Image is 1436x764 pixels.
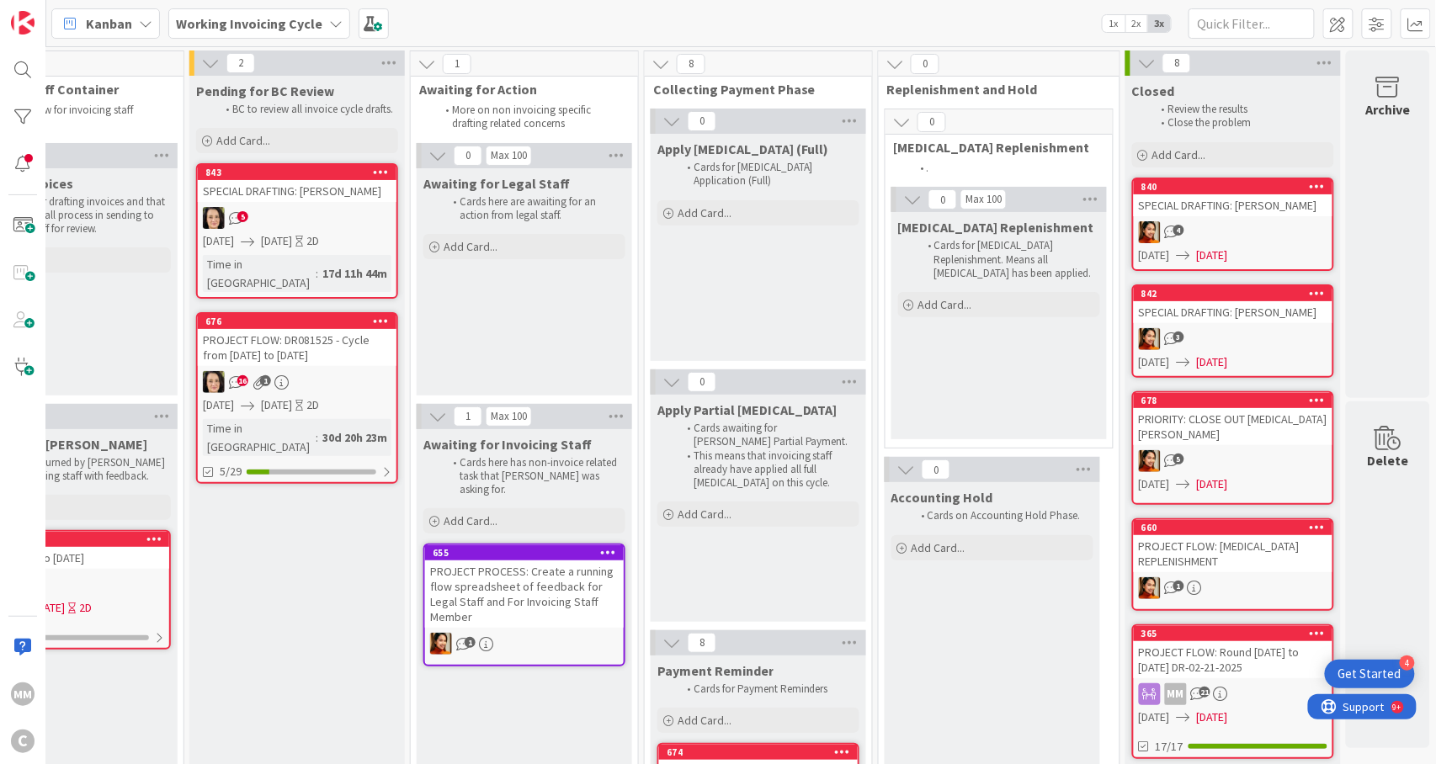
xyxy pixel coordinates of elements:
div: BL [198,371,396,393]
span: Awaiting for Action [419,81,617,98]
div: 4 [1400,655,1415,671]
div: MM [1134,683,1332,705]
span: 0 [688,111,716,131]
div: 676 [198,314,396,329]
li: BC to review all invoice cycle drafts. [216,103,396,116]
img: BL [203,371,225,393]
div: PROJECT PROCESS: Create a running flow spreadsheet of feedback for Legal Staff and For Invoicing ... [425,560,624,628]
span: 21 [1199,687,1210,698]
div: PM [1134,577,1332,599]
span: Apply Retainer (Full) [657,141,829,157]
li: This means that invoicing staff already have applied all full [MEDICAL_DATA] on this cycle. [678,449,857,491]
span: 16 [237,375,248,386]
span: Add Card... [216,133,270,148]
span: 8 [677,54,705,74]
div: 655 [425,545,624,560]
span: [DATE] [1139,708,1170,726]
span: Awaiting for Invoicing Staff [423,436,592,453]
li: Cards here are awaiting for an action from legal staff. [444,195,623,223]
div: PROJECT FLOW: Round [DATE] to [DATE] DR-02-21-2025 [1134,641,1332,678]
span: Kanban [86,13,132,34]
span: Add Card... [912,540,965,555]
li: Cards for [MEDICAL_DATA] Replenishment. Means all [MEDICAL_DATA] has been applied. [918,239,1098,280]
span: 0 [688,372,716,392]
span: : [316,264,318,283]
img: BL [203,207,225,229]
div: Max 100 [965,195,1002,204]
span: Add Card... [678,713,731,728]
div: SPECIAL DRAFTING: [PERSON_NAME] [198,180,396,202]
div: MM [1165,683,1187,705]
img: PM [1139,577,1161,599]
span: Add Card... [1152,147,1206,162]
div: 2D [79,599,92,617]
span: Add Card... [678,507,731,522]
span: Accounting Hold [891,489,993,506]
div: 840SPECIAL DRAFTING: [PERSON_NAME] [1134,179,1332,216]
div: Time in [GEOGRAPHIC_DATA] [203,419,316,456]
li: Cards for Payment Reminders [678,682,857,696]
li: Cards here has non-invoice related task that [PERSON_NAME] was asking for. [444,456,623,497]
span: 0 [911,54,939,74]
div: 365 [1134,626,1332,641]
div: Max 100 [491,412,527,421]
span: [DATE] [1197,247,1228,264]
div: 674 [667,746,858,758]
span: [DATE] [1139,475,1170,493]
span: 2 [226,53,255,73]
span: 1x [1103,15,1125,32]
div: PROJECT FLOW: [MEDICAL_DATA] REPLENISHMENT [1134,535,1332,572]
span: Replenishment and Hold [887,81,1098,98]
div: BL [198,207,396,229]
span: 3x [1148,15,1171,32]
span: 4 [1173,225,1184,236]
div: PM [1134,221,1332,243]
span: 0 [454,146,482,166]
span: [DATE] [261,232,292,250]
div: Delete [1368,450,1409,470]
b: Working Invoicing Cycle [176,15,322,32]
img: Visit kanbanzone.com [11,11,35,34]
div: 2D [306,232,319,250]
div: SPECIAL DRAFTING: [PERSON_NAME] [1134,301,1332,323]
div: 660PROJECT FLOW: [MEDICAL_DATA] REPLENISHMENT [1134,520,1332,572]
span: Support [35,3,77,23]
li: Cards for [MEDICAL_DATA] Application (Full) [678,161,857,188]
span: : [316,428,318,447]
img: PM [1139,450,1161,472]
div: 843SPECIAL DRAFTING: [PERSON_NAME] [198,165,396,202]
span: 2x [1125,15,1148,32]
span: Retainer Replenishment [894,139,1092,156]
li: Review the results [1152,103,1332,116]
div: 365PROJECT FLOW: Round [DATE] to [DATE] DR-02-21-2025 [1134,626,1332,678]
span: 1 [454,406,482,427]
div: PRIORITY: CLOSE OUT [MEDICAL_DATA][PERSON_NAME] [1134,408,1332,445]
span: 8 [688,633,716,653]
span: 0 [917,112,946,132]
div: 9+ [85,7,93,20]
div: 2D [306,396,319,414]
div: 842 [1134,286,1332,301]
li: More on non invoicing specific drafting related concerns [436,103,619,131]
span: Closed [1132,82,1175,99]
span: 0 [928,189,957,210]
div: PM [1134,450,1332,472]
li: . [911,162,1093,175]
div: 30d 20h 23m [318,428,391,447]
div: 676PROJECT FLOW: DR081525 - Cycle from [DATE] to [DATE] [198,314,396,366]
span: 5/29 [220,463,242,480]
span: 1 [465,637,476,648]
span: 1 [260,375,271,386]
span: [DATE] [1197,708,1228,726]
div: 840 [1141,181,1332,193]
div: 676 [205,316,396,327]
div: SPECIAL DRAFTING: [PERSON_NAME] [1134,194,1332,216]
div: 17d 11h 44m [318,264,391,283]
span: 8 [1162,53,1191,73]
div: MM [11,682,35,706]
div: 660 [1141,522,1332,533]
span: 1 [443,54,471,74]
div: Archive [1366,99,1411,119]
span: 17/17 [1156,738,1183,756]
img: PM [1139,328,1161,350]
